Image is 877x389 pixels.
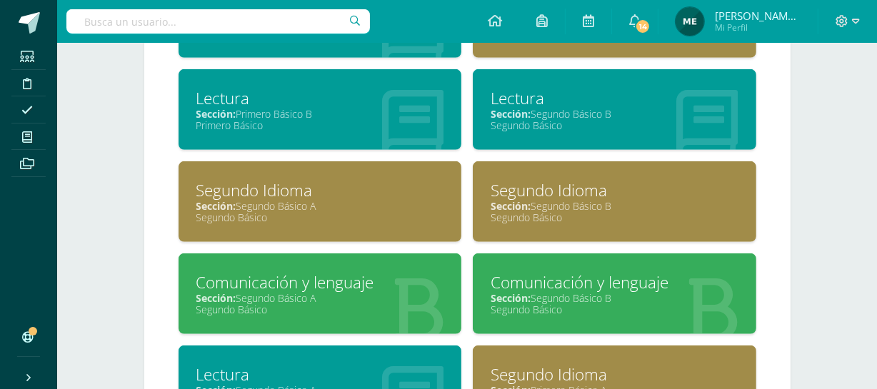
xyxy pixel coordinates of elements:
[491,199,738,213] div: Segundo Básico B
[196,107,236,121] span: Sección:
[179,69,462,150] a: LecturaSección:Primero Básico BPrimero Básico
[196,211,444,224] div: Segundo Básico
[635,19,651,34] span: 14
[491,271,738,293] div: Comunicación y lenguaje
[179,161,462,242] a: Segundo IdiomaSección:Segundo Básico ASegundo Básico
[196,179,444,201] div: Segundo Idioma
[196,291,444,305] div: Segundo Básico A
[66,9,370,34] input: Busca un usuario...
[196,363,444,385] div: Lectura
[491,291,531,305] span: Sección:
[196,199,444,213] div: Segundo Básico A
[491,363,738,385] div: Segundo Idioma
[491,87,738,109] div: Lectura
[473,253,756,334] a: Comunicación y lenguajeSección:Segundo Básico BSegundo Básico
[196,271,444,293] div: Comunicación y lenguaje
[491,179,738,201] div: Segundo Idioma
[491,303,738,316] div: Segundo Básico
[676,7,704,36] img: ced03373c30ac9eb276b8f9c21c0bd80.png
[491,199,531,213] span: Sección:
[196,107,444,121] div: Primero Básico B
[491,291,738,305] div: Segundo Básico B
[715,9,801,23] span: [PERSON_NAME] de los Angeles
[196,87,444,109] div: Lectura
[196,199,236,213] span: Sección:
[491,211,738,224] div: Segundo Básico
[473,161,756,242] a: Segundo IdiomaSección:Segundo Básico BSegundo Básico
[196,291,236,305] span: Sección:
[491,107,738,121] div: Segundo Básico B
[491,118,738,132] div: Segundo Básico
[179,253,462,334] a: Comunicación y lenguajeSección:Segundo Básico ASegundo Básico
[715,21,801,34] span: Mi Perfil
[196,303,444,316] div: Segundo Básico
[491,107,531,121] span: Sección:
[196,118,444,132] div: Primero Básico
[473,69,756,150] a: LecturaSección:Segundo Básico BSegundo Básico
